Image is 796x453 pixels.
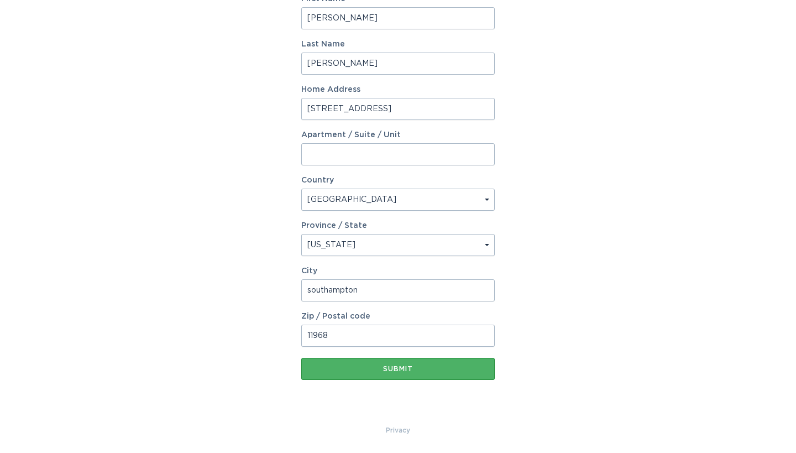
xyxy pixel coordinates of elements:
div: Submit [307,366,489,372]
label: Apartment / Suite / Unit [301,131,495,139]
label: Last Name [301,40,495,48]
a: Privacy Policy & Terms of Use [386,424,410,436]
label: City [301,267,495,275]
label: Country [301,176,334,184]
button: Submit [301,358,495,380]
label: Zip / Postal code [301,313,495,320]
label: Home Address [301,86,495,93]
label: Province / State [301,222,367,230]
